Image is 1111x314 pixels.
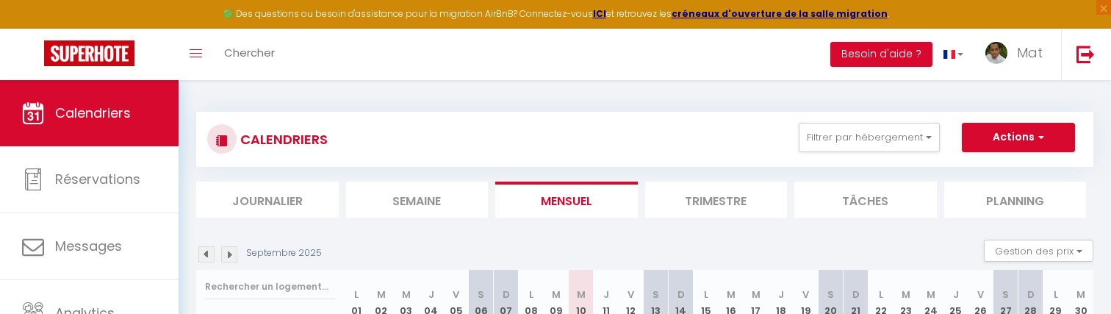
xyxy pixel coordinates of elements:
[503,288,510,301] abbr: D
[752,288,761,301] abbr: M
[55,104,131,122] span: Calendriers
[55,237,122,255] span: Messages
[552,288,561,301] abbr: M
[974,29,1061,80] a: ... Mat
[346,182,489,218] li: Semaine
[55,170,140,188] span: Réservations
[1027,288,1035,301] abbr: D
[962,123,1075,152] button: Actions
[377,288,386,301] abbr: M
[495,182,638,218] li: Mensuel
[196,182,339,218] li: Journalier
[478,288,484,301] abbr: S
[237,123,328,156] h3: CALENDRIERS
[246,246,322,260] p: Septembre 2025
[830,42,932,67] button: Besoin d'aide ?
[672,7,888,20] a: créneaux d'ouverture de la salle migration
[927,288,935,301] abbr: M
[354,288,359,301] abbr: L
[577,288,586,301] abbr: M
[1017,43,1043,62] span: Mat
[12,6,56,50] button: Ouvrir le widget de chat LiveChat
[44,40,134,66] img: Super Booking
[802,288,809,301] abbr: V
[852,288,860,301] abbr: D
[1054,288,1058,301] abbr: L
[645,182,788,218] li: Trimestre
[984,240,1093,262] button: Gestion des prix
[944,182,1087,218] li: Planning
[593,7,606,20] a: ICI
[1076,45,1095,63] img: logout
[213,29,286,80] a: Chercher
[402,288,411,301] abbr: M
[902,288,910,301] abbr: M
[1076,288,1085,301] abbr: M
[677,288,685,301] abbr: D
[879,288,883,301] abbr: L
[652,288,659,301] abbr: S
[603,288,609,301] abbr: J
[704,288,708,301] abbr: L
[985,42,1007,64] img: ...
[529,288,533,301] abbr: L
[799,123,940,152] button: Filtrer par hébergement
[827,288,834,301] abbr: S
[224,45,275,60] span: Chercher
[428,288,434,301] abbr: J
[794,182,937,218] li: Tâches
[977,288,984,301] abbr: V
[453,288,459,301] abbr: V
[778,288,784,301] abbr: J
[953,288,959,301] abbr: J
[205,274,335,300] input: Rechercher un logement...
[628,288,634,301] abbr: V
[1002,288,1009,301] abbr: S
[727,288,736,301] abbr: M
